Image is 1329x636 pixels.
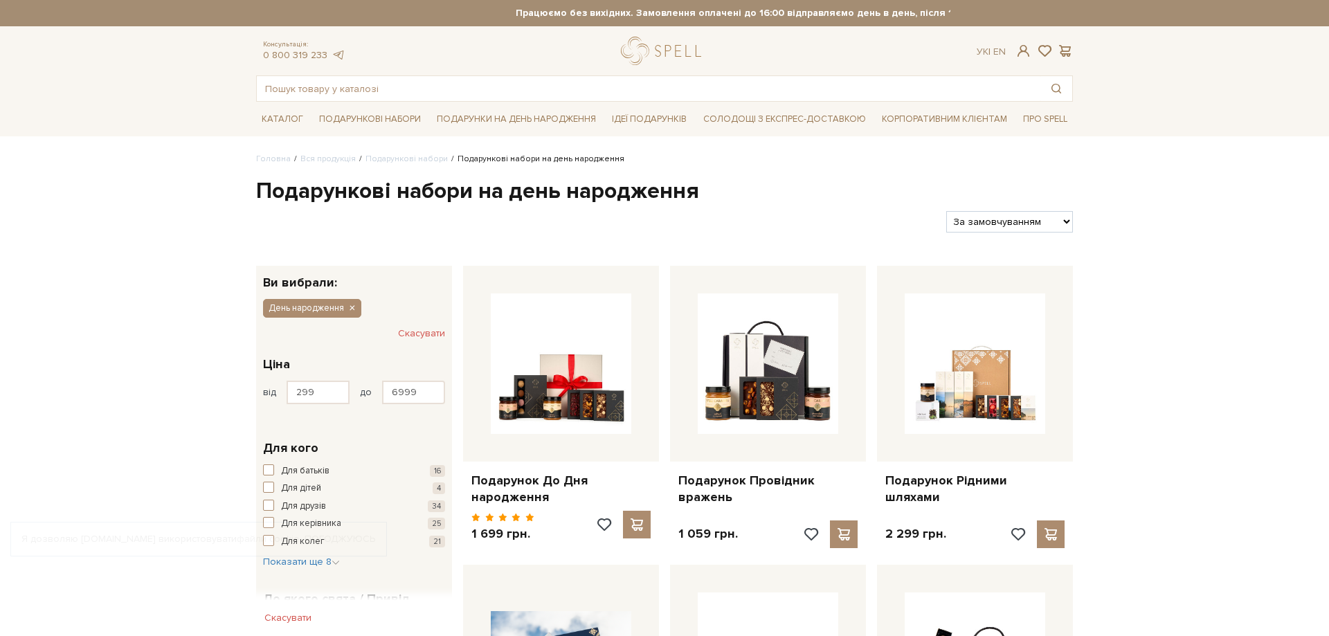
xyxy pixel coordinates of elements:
h1: Подарункові набори на день народження [256,177,1073,206]
span: До якого свята / Привід [263,590,410,608]
input: Пошук товару у каталозі [257,76,1040,101]
span: Для кого [263,439,318,457]
li: Подарункові набори на день народження [448,153,624,165]
a: Подарунок До Дня народження [471,473,651,505]
a: 0 800 319 233 [263,49,327,61]
span: | [988,46,991,57]
span: Ідеї подарунків [606,109,692,130]
input: Ціна [382,381,445,404]
span: День народження [269,302,344,314]
button: Показати ще 8 [263,555,340,569]
button: Скасувати [256,607,320,629]
button: Для керівника 25 [263,517,445,531]
span: Каталог [256,109,309,130]
a: файли cookie [237,533,300,545]
div: Ви вибрали: [256,266,452,289]
div: Я дозволяю [DOMAIN_NAME] використовувати [11,533,386,545]
a: Подарунок Рідними шляхами [885,473,1065,505]
a: telegram [331,49,345,61]
span: 4 [433,482,445,494]
span: Показати ще 8 [263,556,340,567]
p: 2 299 грн. [885,526,946,542]
p: 1 059 грн. [678,526,738,542]
input: Ціна [287,381,350,404]
button: Для дітей 4 [263,482,445,496]
a: Головна [256,154,291,164]
span: Подарункові набори [314,109,426,130]
button: Для батьків 16 [263,464,445,478]
a: Солодощі з експрес-доставкою [698,107,871,131]
a: Подарунок Провідник вражень [678,473,858,505]
span: 21 [429,536,445,547]
div: Ук [977,46,1006,58]
a: Корпоративним клієнтам [876,107,1013,131]
span: Подарунки на День народження [431,109,602,130]
span: Для друзів [281,500,326,514]
span: 34 [428,500,445,512]
span: Ціна [263,355,290,374]
a: logo [621,37,707,65]
p: 1 699 грн. [471,526,534,542]
span: Для батьків [281,464,329,478]
span: Про Spell [1018,109,1073,130]
span: до [360,386,372,399]
strong: Працюємо без вихідних. Замовлення оплачені до 16:00 відправляємо день в день, після 16:00 - насту... [379,7,1195,19]
a: Вся продукція [300,154,356,164]
button: День народження [263,299,361,317]
button: Для друзів 34 [263,500,445,514]
a: Погоджуюсь [305,533,375,545]
span: Для дітей [281,482,321,496]
span: від [263,386,276,399]
span: Консультація: [263,40,345,49]
button: Скасувати [398,322,445,345]
span: 16 [430,465,445,477]
span: 25 [428,518,445,529]
a: Подарункові набори [365,154,448,164]
span: Для керівника [281,517,341,531]
a: En [993,46,1006,57]
button: Пошук товару у каталозі [1040,76,1072,101]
